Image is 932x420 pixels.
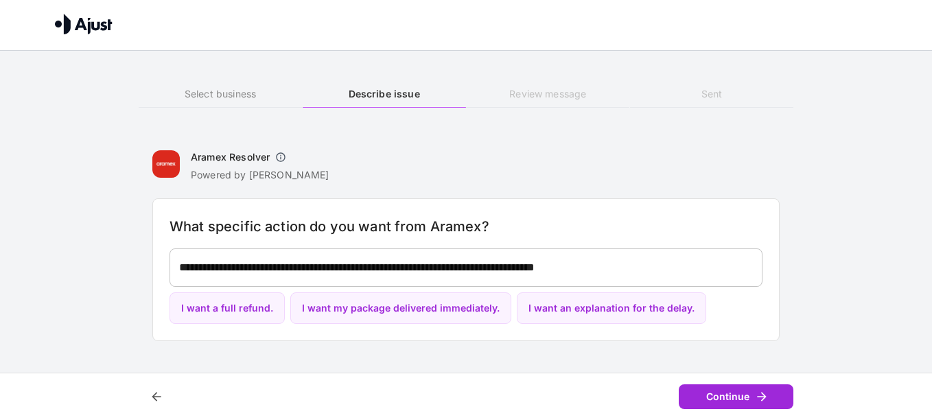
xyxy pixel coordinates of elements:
h6: Select business [139,86,302,102]
img: Ajust [55,14,113,34]
img: Aramex [152,150,180,178]
h6: What specific action do you want from Aramex? [170,215,762,237]
h6: Aramex Resolver [191,150,270,164]
button: I want my package delivered immediately. [290,292,511,325]
h6: Describe issue [303,86,466,102]
h6: Sent [630,86,793,102]
button: I want an explanation for the delay. [517,292,706,325]
p: Powered by [PERSON_NAME] [191,168,329,182]
button: I want a full refund. [170,292,285,325]
button: Continue [679,384,793,410]
h6: Review message [466,86,629,102]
